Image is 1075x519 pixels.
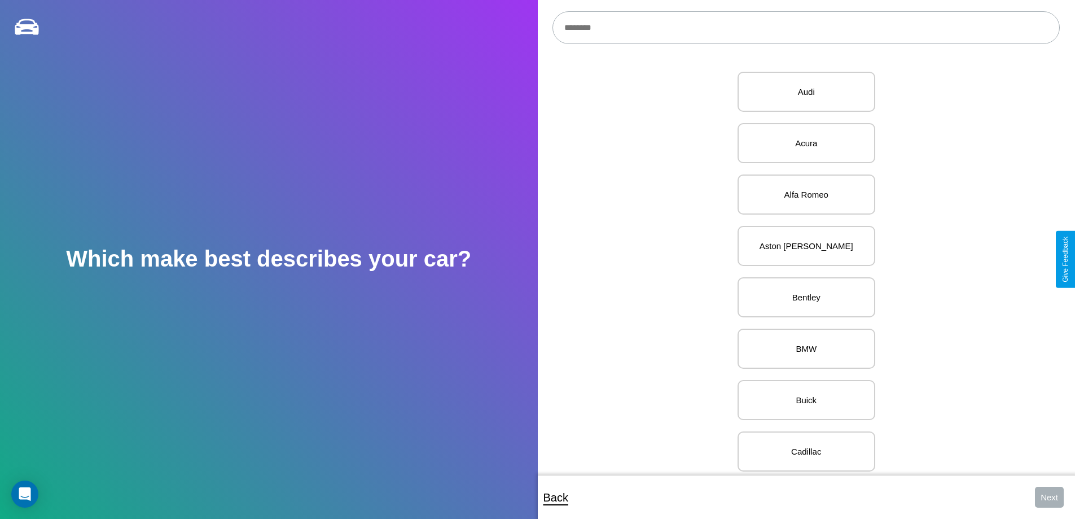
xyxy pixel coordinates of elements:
div: Give Feedback [1061,237,1069,282]
p: Alfa Romeo [750,187,863,202]
p: Audi [750,84,863,99]
p: Back [543,487,568,508]
p: BMW [750,341,863,356]
p: Aston [PERSON_NAME] [750,238,863,254]
p: Cadillac [750,444,863,459]
button: Next [1035,487,1064,508]
p: Buick [750,392,863,408]
div: Open Intercom Messenger [11,481,38,508]
p: Bentley [750,290,863,305]
h2: Which make best describes your car? [66,246,471,272]
p: Acura [750,136,863,151]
